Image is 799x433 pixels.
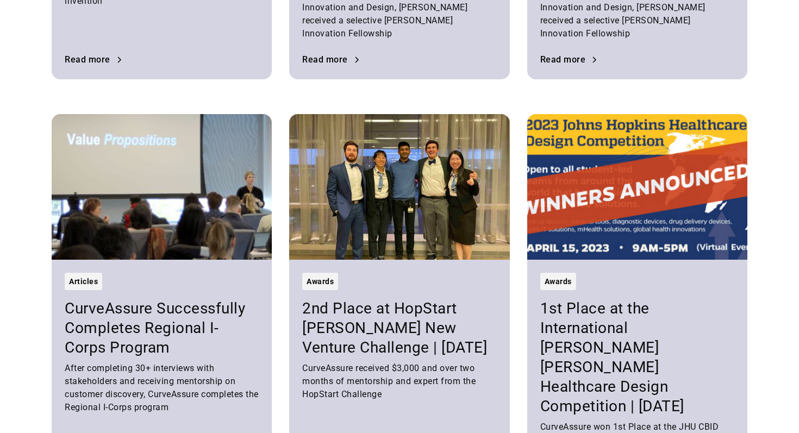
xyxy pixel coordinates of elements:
[540,299,734,416] h3: 1st Place at the International [PERSON_NAME] [PERSON_NAME] Healthcare Design Competition | [DATE]
[540,55,586,64] div: Read more
[65,299,259,357] h3: CurveAssure Successfully Completes Regional I-Corps Program
[302,362,496,401] div: CurveAssure received $3,000 and over two months of mentorship and expert from the HopStart Challenge
[307,275,334,288] div: Awards
[69,275,98,288] div: Articles
[302,55,348,64] div: Read more
[65,362,259,414] div: After completing 30+ interviews with stakeholders and receiving mentorship on customer discovery,...
[65,55,110,64] div: Read more
[302,299,496,357] h3: 2nd Place at HopStart [PERSON_NAME] New Venture Challenge | [DATE]
[545,275,572,288] div: Awards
